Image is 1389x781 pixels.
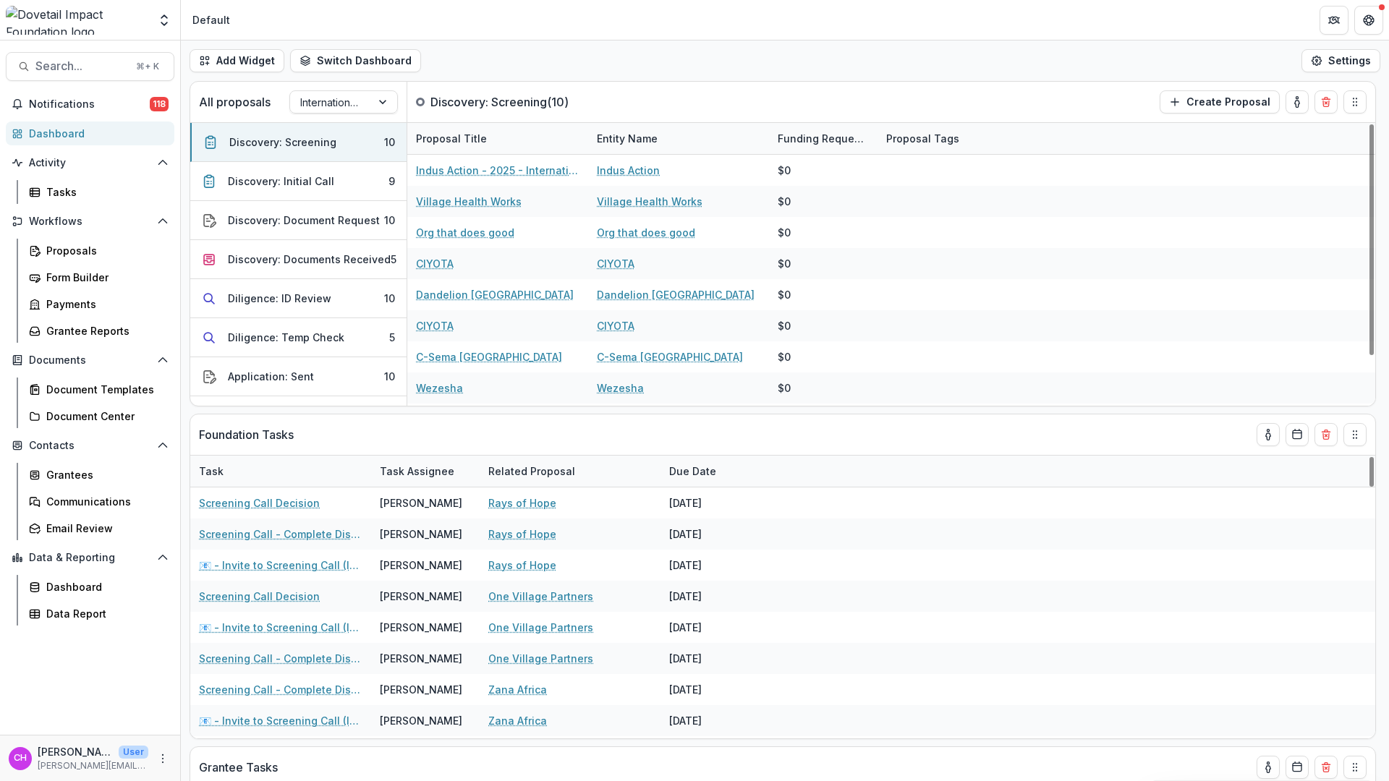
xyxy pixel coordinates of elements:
div: Due Date [660,464,725,479]
button: Diligence: ID Review10 [190,279,407,318]
div: Task [190,464,232,479]
button: Discovery: Initial Call9 [190,162,407,201]
a: Proposals [23,239,174,263]
button: Calendar [1286,756,1309,779]
div: [PERSON_NAME] [380,713,462,728]
div: [PERSON_NAME] [380,558,462,573]
img: Dovetail Impact Foundation logo [6,6,148,35]
a: One Village Partners [488,651,593,666]
div: Proposal Title [407,131,496,146]
p: [PERSON_NAME][EMAIL_ADDRESS][DOMAIN_NAME] [38,759,148,772]
button: Application: Sent10 [190,357,407,396]
div: Funding Requested [769,131,878,146]
button: Discovery: Document Request10 [190,201,407,240]
a: C-Sema [GEOGRAPHIC_DATA] [416,349,562,364]
button: Open Documents [6,349,174,372]
a: Village Health Works [416,194,522,209]
div: [PERSON_NAME] [380,651,462,666]
a: C-Sema [GEOGRAPHIC_DATA] [597,349,743,364]
a: Dashboard [23,575,174,599]
a: One Village Partners [488,620,593,635]
div: Proposal Tags [878,131,968,146]
div: [DATE] [660,550,769,581]
span: Documents [29,354,151,367]
div: 5 [391,252,396,267]
div: 10 [384,291,395,306]
a: 📧 - Invite to Screening Call (Int'l) [199,713,362,728]
div: Grantees [46,467,163,482]
a: Grantees [23,463,174,487]
div: Form Builder [46,270,163,285]
div: [PERSON_NAME] [380,682,462,697]
a: One Village Partners [488,589,593,604]
p: All proposals [199,93,271,111]
a: Rays of Hope [488,558,556,573]
div: Related Proposal [480,456,660,487]
span: Contacts [29,440,151,452]
a: Zana Africa [488,713,547,728]
div: 10 [384,369,395,384]
button: Settings [1301,49,1380,72]
button: toggle-assigned-to-me [1286,90,1309,114]
button: Diligence: Temp Check5 [190,318,407,357]
a: Wezesha [597,380,644,396]
button: Get Help [1354,6,1383,35]
span: Notifications [29,98,150,111]
div: Entity Name [588,123,769,154]
div: Due Date [660,456,769,487]
button: Create Proposal [1160,90,1280,114]
div: $0 [778,256,791,271]
a: Screening Call Decision [199,589,320,604]
a: Screening Call - Complete Discovery Guide [199,651,362,666]
div: 10 [384,213,395,228]
div: ⌘ + K [133,59,162,74]
div: $0 [778,380,791,396]
div: Funding Requested [769,123,878,154]
button: Calendar [1286,423,1309,446]
button: toggle-assigned-to-me [1257,756,1280,779]
div: [DATE] [660,518,769,550]
div: [DATE] [660,705,769,736]
div: Diligence: ID Review [228,291,331,306]
div: Task [190,456,371,487]
a: Rays of Hope [488,526,556,542]
div: [DATE] [660,643,769,674]
button: Open entity switcher [154,6,174,35]
a: Screening Call - Complete Discovery Guide [199,682,362,697]
div: Proposal Tags [878,123,1058,154]
button: More [154,750,171,767]
a: Wezesha [416,380,463,396]
div: Discovery: Screening [229,135,336,150]
a: Zana Africa [488,682,547,697]
a: Indus Action - 2025 - International Renewal Prep Form [416,163,579,178]
div: $0 [778,194,791,209]
div: [DATE] [660,612,769,643]
button: Delete card [1314,756,1338,779]
div: Grantee Reports [46,323,163,338]
p: Foundation Tasks [199,426,294,443]
div: Related Proposal [480,464,584,479]
div: 10 [384,135,395,150]
span: Activity [29,157,151,169]
a: CIYOTA [597,318,634,333]
span: Data & Reporting [29,552,151,564]
div: [DATE] [660,674,769,705]
a: Document Center [23,404,174,428]
div: Proposals [46,243,163,258]
button: Add Widget [190,49,284,72]
a: CIYOTA [597,256,634,271]
div: [PERSON_NAME] [380,526,462,542]
p: [PERSON_NAME] [PERSON_NAME] [38,744,113,759]
div: $0 [778,163,791,178]
a: Org that does good [416,225,514,240]
button: Switch Dashboard [290,49,421,72]
div: 9 [388,174,395,189]
div: Entity Name [588,131,666,146]
div: [DATE] [660,736,769,767]
a: Form Builder [23,265,174,289]
div: Data Report [46,606,163,621]
div: Dashboard [46,579,163,594]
